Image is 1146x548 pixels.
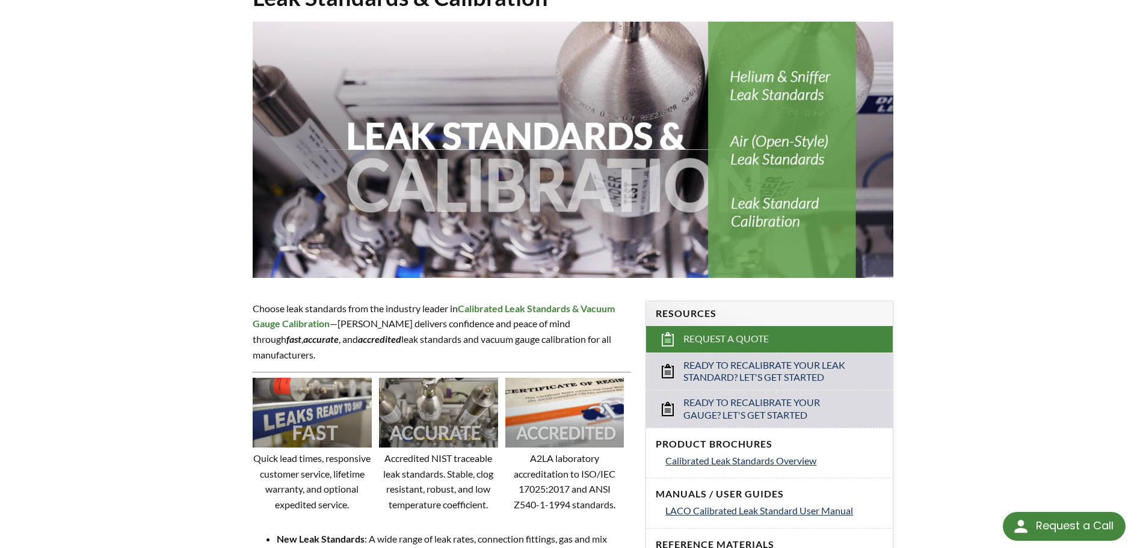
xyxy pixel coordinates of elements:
[665,453,883,469] a: Calibrated Leak Standards Overview
[286,333,301,345] em: fast
[253,22,894,278] img: Leak Standards & Calibration header
[253,451,372,512] p: Quick lead times, responsive customer service, lifetime warranty, and optional expedited service.
[665,455,816,466] span: Calibrated Leak Standards Overview
[656,488,883,500] h4: Manuals / User Guides
[683,396,857,422] span: Ready to Recalibrate Your Gauge? Let's Get Started
[656,307,883,320] h4: Resources
[646,326,893,353] a: Request a Quote
[253,301,632,362] p: Choose leak standards from the industry leader in —[PERSON_NAME] delivers confidence and peace of...
[665,503,883,519] a: LACO Calibrated Leak Standard User Manual
[665,505,853,516] span: LACO Calibrated Leak Standard User Manual
[379,451,498,512] p: Accredited NIST traceable leak standards. Stable, clog resistant, robust, and low temperature coe...
[379,378,498,447] img: Image showing the word ACCURATE overlaid on it
[1011,517,1030,536] img: round button
[1003,512,1126,541] div: Request a Call
[505,451,624,512] p: A2LA laboratory accreditation to ISO/IEC 17025:2017 and ANSI Z540-1-1994 standards.
[656,438,883,451] h4: Product Brochures
[646,353,893,390] a: Ready to Recalibrate Your Leak Standard? Let's Get Started
[358,333,401,345] em: accredited
[253,378,372,447] img: Image showing the word FAST overlaid on it
[277,533,365,544] strong: New Leak Standards
[646,390,893,428] a: Ready to Recalibrate Your Gauge? Let's Get Started
[683,359,857,384] span: Ready to Recalibrate Your Leak Standard? Let's Get Started
[505,378,624,447] img: Image showing the word ACCREDITED overlaid on it
[1036,512,1114,540] div: Request a Call
[303,333,339,345] strong: accurate
[683,333,769,345] span: Request a Quote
